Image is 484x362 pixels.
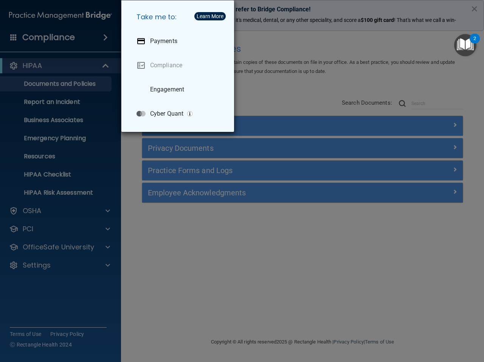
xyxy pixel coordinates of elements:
p: Engagement [150,86,184,93]
a: Compliance [130,55,228,76]
button: Learn More [194,12,226,20]
h5: Take me to: [130,6,228,28]
a: Cyber Quant [130,103,228,124]
a: Engagement [130,79,228,100]
button: Open Resource Center, 2 new notifications [454,34,476,56]
p: Payments [150,37,177,45]
div: 2 [473,39,476,48]
a: Payments [130,31,228,52]
div: Learn More [197,14,223,19]
p: Cyber Quant [150,110,183,118]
